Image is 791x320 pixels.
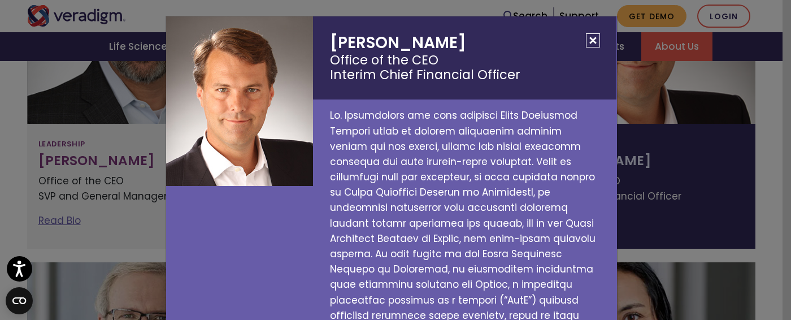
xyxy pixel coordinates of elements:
small: Office of the CEO Interim Chief Financial Officer [330,53,599,83]
iframe: Drift Chat Widget [575,239,777,306]
button: Open CMP widget [6,287,33,314]
h2: [PERSON_NAME] [313,16,616,100]
button: Close [586,33,600,47]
